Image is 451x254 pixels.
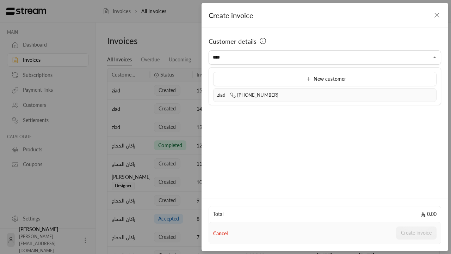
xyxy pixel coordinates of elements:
[230,92,279,98] span: [PHONE_NUMBER]
[431,53,439,62] button: Close
[217,92,226,98] span: ziad
[213,230,228,237] button: Cancel
[209,36,257,46] span: Customer details
[213,211,223,218] span: Total
[304,76,346,82] span: New customer
[209,11,253,19] span: Create invoice
[421,211,437,218] span: 0.00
